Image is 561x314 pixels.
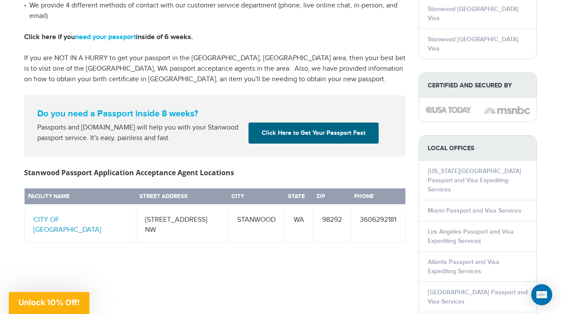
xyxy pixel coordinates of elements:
[428,228,514,245] a: Los Angeles Passport and Visa Expediting Services
[531,284,552,305] div: Open Intercom Messenger
[136,206,228,242] td: [STREET_ADDRESS] NW
[428,289,528,305] a: [GEOGRAPHIC_DATA] Passport and Visa Services
[24,33,193,41] strong: Click here if you inside of 6 weeks.
[428,36,518,52] a: Stanwood [GEOGRAPHIC_DATA] Visa
[284,188,313,206] th: State
[419,136,536,161] strong: LOCAL OFFICES
[18,298,80,307] span: Unlock 10% Off!
[24,167,405,178] h3: Stanwood Passport Application Acceptance Agent Locations
[33,216,101,234] a: CITY OF [GEOGRAPHIC_DATA]
[351,206,405,242] td: 3606292181
[75,33,136,41] a: need your passport
[228,188,284,206] th: City
[9,292,89,314] div: Unlock 10% Off!
[419,73,536,98] strong: Certified and Secured by
[484,105,530,115] img: image description
[428,5,518,22] a: Stanwood [GEOGRAPHIC_DATA] Visa
[25,188,136,206] th: Facility Name
[313,188,351,206] th: Zip
[228,206,284,242] td: STANWOOD
[351,188,405,206] th: Phone
[428,167,521,193] a: [US_STATE][GEOGRAPHIC_DATA] Passport and Visa Expediting Services
[426,107,471,113] img: image description
[428,207,522,214] a: Miami Passport and Visa Services
[284,206,313,242] td: WA
[24,0,405,22] li: We provide 4 different methods of contact with our customer service department (phone, live onlin...
[136,188,228,206] th: Street Address
[24,53,405,85] p: If you are NOT IN A HURRY to get your passport in the [GEOGRAPHIC_DATA], [GEOGRAPHIC_DATA] area, ...
[34,123,245,144] div: Passports and [DOMAIN_NAME] will help you with your Stanwood passport service. It's easy, painles...
[249,123,379,144] a: Click Here to Get Your Passport Fast
[37,108,392,119] strong: Do you need a Passport inside 8 weeks?
[428,258,499,275] a: Atlanta Passport and Visa Expediting Services
[313,206,351,242] td: 98292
